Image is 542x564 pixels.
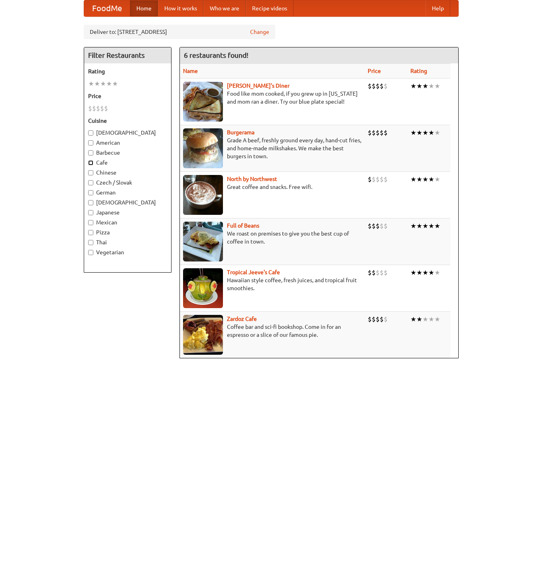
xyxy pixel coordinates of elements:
[434,175,440,184] li: ★
[410,175,416,184] li: ★
[434,82,440,90] li: ★
[376,268,380,277] li: $
[88,139,167,147] label: American
[88,180,93,185] input: Czech / Slovak
[428,82,434,90] li: ★
[88,159,167,167] label: Cafe
[372,82,376,90] li: $
[372,128,376,137] li: $
[184,51,248,59] ng-pluralize: 6 restaurants found!
[183,276,361,292] p: Hawaiian style coffee, fresh juices, and tropical fruit smoothies.
[380,268,384,277] li: $
[372,315,376,324] li: $
[434,222,440,230] li: ★
[368,315,372,324] li: $
[88,140,93,145] input: American
[227,269,280,275] a: Tropical Jeeve's Cafe
[384,268,388,277] li: $
[428,315,434,324] li: ★
[88,250,93,255] input: Vegetarian
[428,128,434,137] li: ★
[84,25,275,39] div: Deliver to: [STREET_ADDRESS]
[88,129,167,137] label: [DEMOGRAPHIC_DATA]
[227,222,259,229] b: Full of Beans
[94,79,100,88] li: ★
[88,228,167,236] label: Pizza
[426,0,450,16] a: Help
[183,90,361,106] p: Food like mom cooked, if you grew up in [US_STATE] and mom ran a diner. Try our blue plate special!
[368,175,372,184] li: $
[368,268,372,277] li: $
[183,136,361,160] p: Grade A beef, freshly ground every day, hand-cut fries, and home-made milkshakes. We make the bes...
[434,128,440,137] li: ★
[416,222,422,230] li: ★
[376,222,380,230] li: $
[372,175,376,184] li: $
[88,220,93,225] input: Mexican
[376,82,380,90] li: $
[88,149,167,157] label: Barbecue
[416,268,422,277] li: ★
[428,222,434,230] li: ★
[88,208,167,216] label: Japanese
[100,79,106,88] li: ★
[246,0,294,16] a: Recipe videos
[416,315,422,324] li: ★
[376,128,380,137] li: $
[183,268,223,308] img: jeeves.jpg
[428,268,434,277] li: ★
[88,170,93,175] input: Chinese
[88,169,167,177] label: Chinese
[416,82,422,90] li: ★
[227,129,254,136] a: Burgerama
[88,210,93,215] input: Japanese
[88,130,93,136] input: [DEMOGRAPHIC_DATA]
[183,128,223,168] img: burgerama.jpg
[88,198,167,206] label: [DEMOGRAPHIC_DATA]
[384,222,388,230] li: $
[88,79,94,88] li: ★
[380,128,384,137] li: $
[250,28,269,36] a: Change
[416,128,422,137] li: ★
[410,68,427,74] a: Rating
[88,248,167,256] label: Vegetarian
[88,104,92,113] li: $
[410,268,416,277] li: ★
[227,83,290,89] a: [PERSON_NAME]'s Diner
[434,315,440,324] li: ★
[88,218,167,226] label: Mexican
[410,315,416,324] li: ★
[88,179,167,187] label: Czech / Slovak
[368,128,372,137] li: $
[88,189,167,197] label: German
[88,92,167,100] h5: Price
[384,128,388,137] li: $
[422,268,428,277] li: ★
[376,175,380,184] li: $
[183,175,223,215] img: north.jpg
[88,238,167,246] label: Thai
[100,104,104,113] li: $
[380,82,384,90] li: $
[380,315,384,324] li: $
[112,79,118,88] li: ★
[384,315,388,324] li: $
[422,82,428,90] li: ★
[84,47,171,63] h4: Filter Restaurants
[384,82,388,90] li: $
[384,175,388,184] li: $
[227,176,277,182] b: North by Northwest
[88,230,93,235] input: Pizza
[130,0,158,16] a: Home
[88,150,93,155] input: Barbecue
[422,222,428,230] li: ★
[183,323,361,339] p: Coffee bar and sci-fi bookshop. Come in for an espresso or a slice of our famous pie.
[368,82,372,90] li: $
[88,240,93,245] input: Thai
[227,316,257,322] a: Zardoz Cafe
